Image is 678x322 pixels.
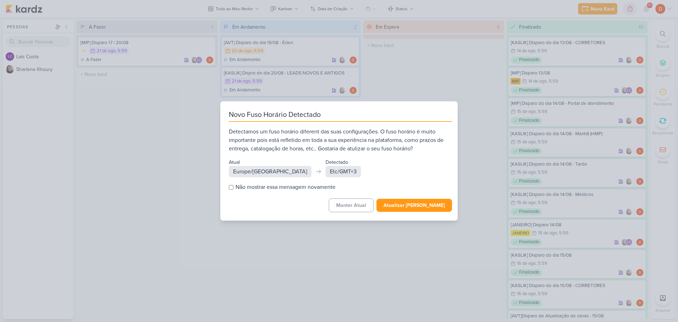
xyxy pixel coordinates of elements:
button: Manter Atual [329,198,374,212]
div: Detectado [326,159,361,166]
div: Atual [229,159,311,166]
input: Não mostrar essa mensagem novamente [229,185,233,190]
div: Etc/GMT+3 [326,166,361,177]
div: Europe/[GEOGRAPHIC_DATA] [229,166,311,177]
button: Atualizar [PERSON_NAME] [376,199,452,212]
div: Novo Fuso Horário Detectado [229,110,452,122]
div: Detectamos um fuso horário diferent das suas configurações. O fuso horário é muito importante poi... [229,127,452,153]
span: Não mostrar essa mensagem novamente [236,183,335,191]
